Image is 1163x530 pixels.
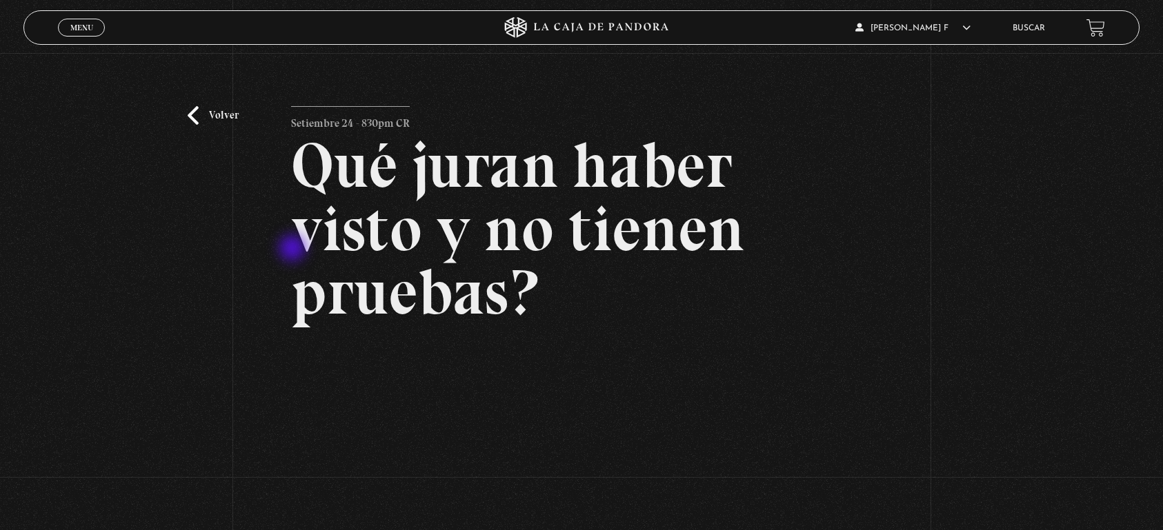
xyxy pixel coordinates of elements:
h2: Qué juran haber visto y no tienen pruebas? [291,134,872,324]
a: View your shopping cart [1086,19,1105,37]
a: Buscar [1013,24,1045,32]
span: Menu [70,23,93,32]
p: Setiembre 24 - 830pm CR [291,106,410,134]
span: Cerrar [66,35,98,45]
a: Volver [188,106,239,125]
span: [PERSON_NAME] F [855,24,971,32]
